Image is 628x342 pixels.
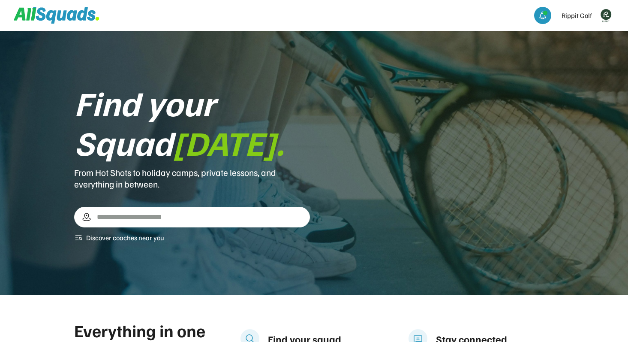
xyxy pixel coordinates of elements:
img: Rippitlogov2_green.png [597,7,614,24]
div: Discover coaches near you [86,233,164,243]
div: Rippit Golf [562,10,592,21]
font: [DATE]. [173,121,284,163]
div: Find your Squad [74,83,310,162]
div: From Hot Shots to holiday camps, private lessons, and everything in between. [74,167,310,190]
img: bell-03%20%281%29.svg [538,11,547,20]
